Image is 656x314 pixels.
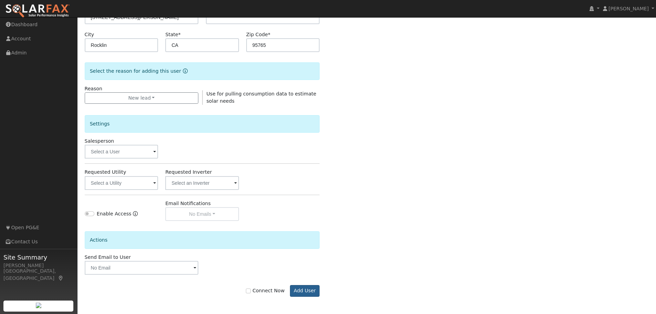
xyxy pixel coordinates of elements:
div: Actions [85,231,320,249]
span: Use for pulling consumption data to estimate solar needs [207,91,316,104]
img: SolarFax [5,4,70,18]
a: Enable Access [133,210,138,221]
div: Settings [85,115,320,133]
input: Connect Now [246,288,251,293]
img: retrieve [36,303,41,308]
label: City [85,31,94,38]
span: [PERSON_NAME] [608,6,649,11]
label: Reason [85,85,102,92]
div: [GEOGRAPHIC_DATA], [GEOGRAPHIC_DATA] [3,267,74,282]
input: Select a Utility [85,176,158,190]
input: No Email [85,261,199,275]
label: Requested Utility [85,169,126,176]
label: Email Notifications [165,200,211,207]
label: State [165,31,180,38]
label: Zip Code [246,31,270,38]
button: Add User [290,285,320,297]
label: Salesperson [85,138,114,145]
div: [PERSON_NAME] [3,262,74,269]
div: Select the reason for adding this user [85,62,320,80]
a: Map [58,275,64,281]
span: Required [268,32,270,37]
input: Select an Inverter [165,176,239,190]
label: Connect Now [246,287,284,294]
span: Site Summary [3,253,74,262]
span: Required [178,32,180,37]
label: Enable Access [97,210,132,217]
label: Send Email to User [85,254,131,261]
button: New lead [85,92,199,104]
a: Reason for new user [181,68,188,74]
label: Requested Inverter [165,169,212,176]
input: Select a User [85,145,158,159]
